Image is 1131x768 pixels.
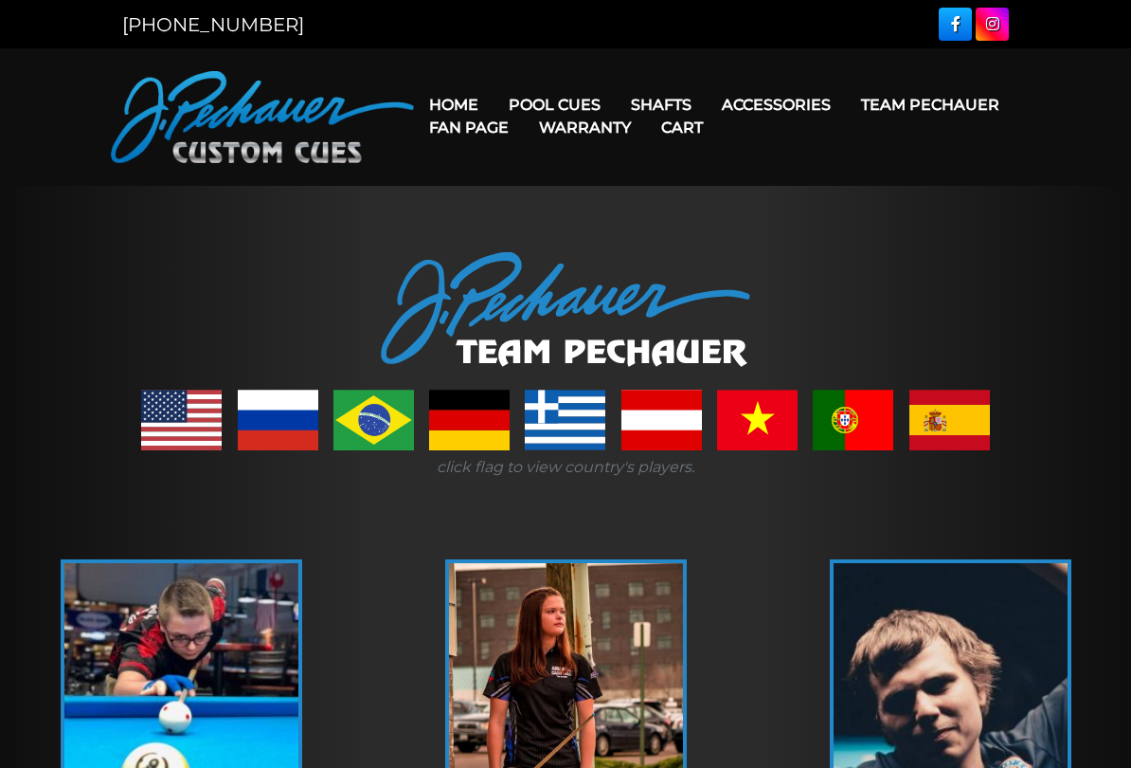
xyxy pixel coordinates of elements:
a: Home [414,81,494,129]
i: click flag to view country's players. [437,458,694,476]
img: Pechauer Custom Cues [111,71,414,163]
a: Warranty [524,103,646,152]
a: [PHONE_NUMBER] [122,13,304,36]
a: Cart [646,103,718,152]
a: Fan Page [414,103,524,152]
a: Accessories [707,81,846,129]
a: Pool Cues [494,81,616,129]
a: Team Pechauer [846,81,1014,129]
a: Shafts [616,81,707,129]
